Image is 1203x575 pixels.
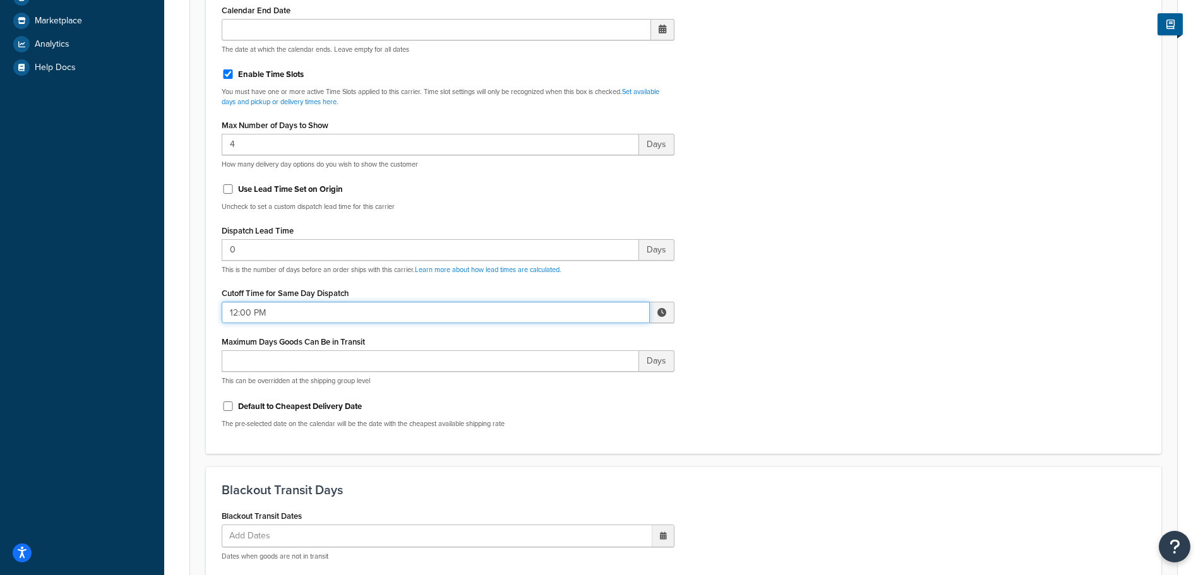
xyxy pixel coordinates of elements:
label: Use Lead Time Set on Origin [238,184,343,195]
span: Analytics [35,39,69,50]
p: Dates when goods are not in transit [222,552,674,561]
p: The pre-selected date on the calendar will be the date with the cheapest available shipping rate [222,419,674,429]
label: Enable Time Slots [238,69,304,80]
label: Blackout Transit Dates [222,511,302,521]
p: Uncheck to set a custom dispatch lead time for this carrier [222,202,674,211]
a: Learn more about how lead times are calculated. [415,264,561,275]
span: Days [639,239,674,261]
label: Default to Cheapest Delivery Date [238,401,362,412]
label: Max Number of Days to Show [222,121,328,130]
span: Help Docs [35,62,76,73]
span: Days [639,134,674,155]
p: This is the number of days before an order ships with this carrier. [222,265,674,275]
p: This can be overridden at the shipping group level [222,376,674,386]
a: Set available days and pickup or delivery times here. [222,86,659,106]
h3: Blackout Transit Days [222,483,1146,497]
label: Dispatch Lead Time [222,226,294,235]
span: Add Dates [225,525,286,547]
a: Marketplace [9,9,155,32]
a: Analytics [9,33,155,56]
span: Marketplace [35,16,82,27]
p: How many delivery day options do you wish to show the customer [222,160,674,169]
label: Maximum Days Goods Can Be in Transit [222,337,365,347]
p: The date at which the calendar ends. Leave empty for all dates [222,45,674,54]
button: Open Resource Center [1159,531,1190,562]
button: Show Help Docs [1158,13,1183,35]
p: You must have one or more active Time Slots applied to this carrier. Time slot settings will only... [222,87,674,107]
label: Cutoff Time for Same Day Dispatch [222,288,349,298]
a: Help Docs [9,56,155,79]
span: Days [639,350,674,372]
label: Calendar End Date [222,6,290,15]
